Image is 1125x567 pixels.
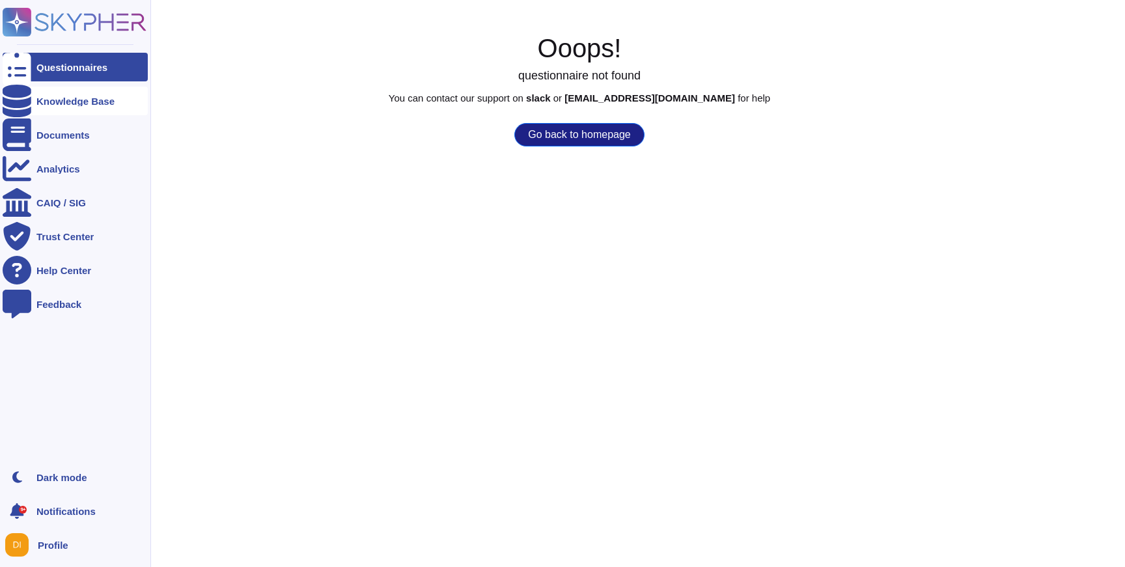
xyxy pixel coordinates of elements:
[36,62,107,72] div: Questionnaires
[34,93,1125,103] p: You can contact our support on or for help
[34,69,1125,83] h3: questionnaire not found
[36,473,87,482] div: Dark mode
[526,92,551,104] b: slack
[3,188,148,217] a: CAIQ / SIG
[36,130,90,140] div: Documents
[34,33,1125,64] h1: Ooops!
[36,164,80,174] div: Analytics
[36,299,81,309] div: Feedback
[3,222,148,251] a: Trust Center
[3,53,148,81] a: Questionnaires
[3,120,148,149] a: Documents
[3,154,148,183] a: Analytics
[3,87,148,115] a: Knowledge Base
[36,198,86,208] div: CAIQ / SIG
[3,256,148,284] a: Help Center
[19,506,27,514] div: 9+
[38,540,68,550] span: Profile
[5,533,29,557] img: user
[514,123,644,146] button: Go back to homepage
[3,531,38,559] button: user
[36,232,94,242] div: Trust Center
[3,290,148,318] a: Feedback
[564,92,735,104] b: [EMAIL_ADDRESS][DOMAIN_NAME]
[36,96,115,106] div: Knowledge Base
[36,506,96,516] span: Notifications
[36,266,91,275] div: Help Center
